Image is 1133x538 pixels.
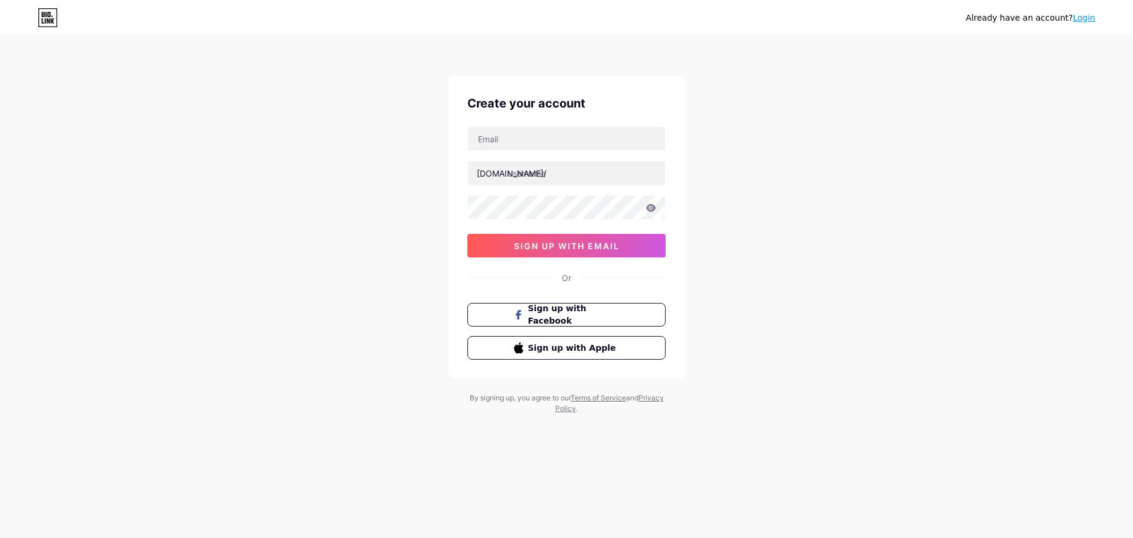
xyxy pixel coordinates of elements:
input: Email [468,127,665,151]
div: Or [562,272,571,284]
div: Create your account [467,94,666,112]
button: Sign up with Facebook [467,303,666,327]
a: Login [1073,13,1095,22]
span: Sign up with Facebook [528,302,620,327]
button: Sign up with Apple [467,336,666,360]
div: Already have an account? [966,12,1095,24]
span: sign up with email [514,241,620,251]
span: Sign up with Apple [528,342,620,354]
div: By signing up, you agree to our and . [466,393,667,414]
a: Terms of Service [571,393,626,402]
input: username [468,161,665,185]
button: sign up with email [467,234,666,257]
div: [DOMAIN_NAME]/ [477,167,546,180]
